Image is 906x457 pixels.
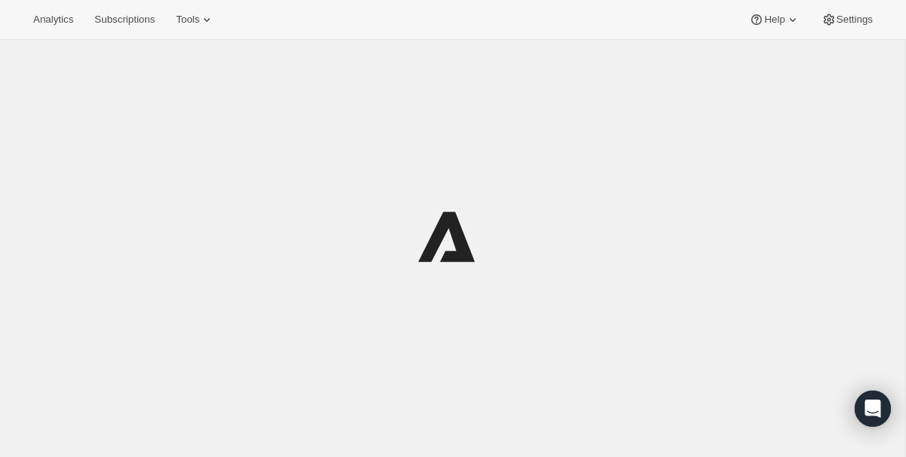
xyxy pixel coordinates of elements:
span: Tools [176,14,199,26]
span: Subscriptions [94,14,155,26]
button: Tools [167,9,223,30]
span: Analytics [33,14,73,26]
span: Settings [837,14,873,26]
button: Analytics [24,9,82,30]
span: Help [764,14,784,26]
button: Settings [812,9,882,30]
div: Open Intercom Messenger [855,391,891,427]
button: Subscriptions [85,9,164,30]
button: Help [740,9,809,30]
